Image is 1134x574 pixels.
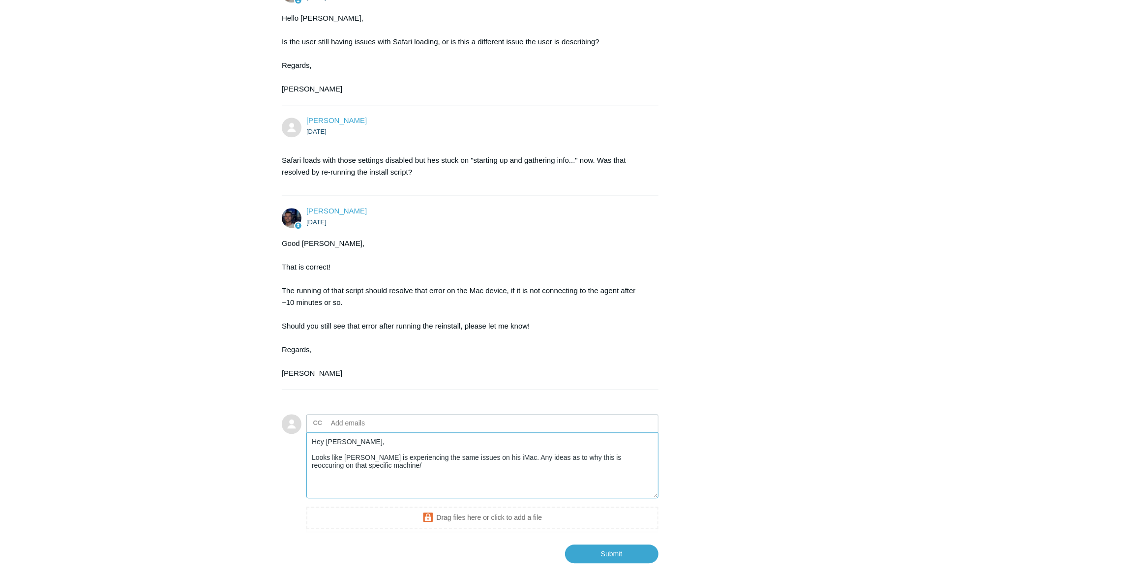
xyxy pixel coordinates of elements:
time: 09/02/2025, 11:35 [306,128,327,135]
input: Add emails [327,416,433,430]
span: Ali Zahir [306,116,367,124]
time: 09/02/2025, 13:14 [306,218,327,226]
div: Hello [PERSON_NAME], Is the user still having issues with Safari loading, or is this a different ... [282,12,649,95]
a: [PERSON_NAME] [306,116,367,124]
span: Connor Davis [306,207,367,215]
p: Safari loads with those settings disabled but hes stuck on "starting up and gathering info..." no... [282,154,649,178]
div: Good [PERSON_NAME], That is correct! The running of that script should resolve that error on the ... [282,238,649,379]
a: [PERSON_NAME] [306,207,367,215]
input: Submit [565,544,658,563]
textarea: Add your reply [306,432,658,499]
label: CC [313,416,323,430]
